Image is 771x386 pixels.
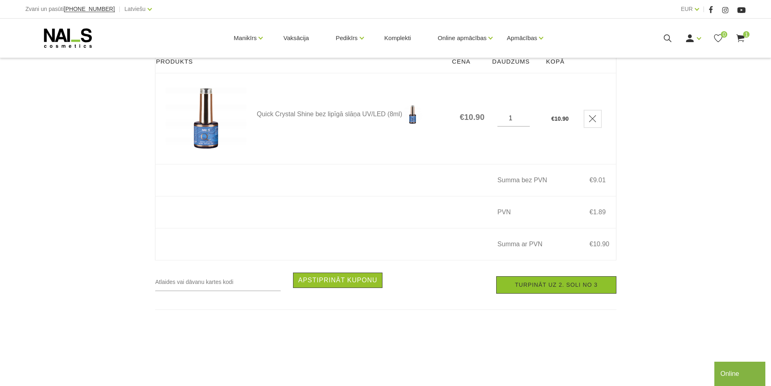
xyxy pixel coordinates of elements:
[438,22,486,54] a: Online apmācības
[735,33,746,43] a: 1
[593,209,605,215] span: 1.89
[234,22,257,54] a: Manikīrs
[119,4,121,14] span: |
[402,104,423,125] img: Virsējais pārklājums bez lipīgā slāņa un UV zilā pārklājuma. Nodrošina izcilu spīdumu manikīram l...
[590,177,593,183] span: €
[681,4,693,14] a: EUR
[293,273,383,288] button: Apstiprināt kuponu
[155,273,281,291] input: Atlaides vai dāvanu kartes kodi
[703,4,705,14] span: |
[487,164,573,196] td: Summa bez PVN
[487,196,573,228] td: PVN
[155,50,447,73] th: Produkts
[713,33,723,43] a: 0
[714,360,767,386] iframe: chat widget
[460,112,484,122] span: €10.90
[336,22,357,54] a: Pedikīrs
[584,110,602,128] a: Delete
[64,6,115,12] a: [PHONE_NUMBER]
[277,19,315,58] a: Vaksācija
[257,104,447,125] a: Quick Crystal Shine bez lipīgā slāņa UV/LED (8ml)
[487,50,541,73] th: Daudzums
[487,228,573,260] td: Summa ar PVN
[447,50,487,73] th: Cena
[590,209,593,215] span: €
[496,276,616,294] a: Turpināt uz 2. soli no 3
[551,115,554,122] span: €
[541,50,573,73] th: Kopā
[593,177,605,183] span: 9.01
[125,4,146,14] a: Latviešu
[743,31,750,38] span: 1
[593,241,609,247] span: 10.90
[590,241,593,247] span: €
[554,115,569,122] span: 10.90
[378,19,418,58] a: Komplekti
[25,4,115,14] div: Zvani un pasūti
[721,31,727,38] span: 0
[166,85,246,152] img: Quick Crystal Shine bez lipīgā slāņa UV/LED (8ml)
[507,22,537,54] a: Apmācības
